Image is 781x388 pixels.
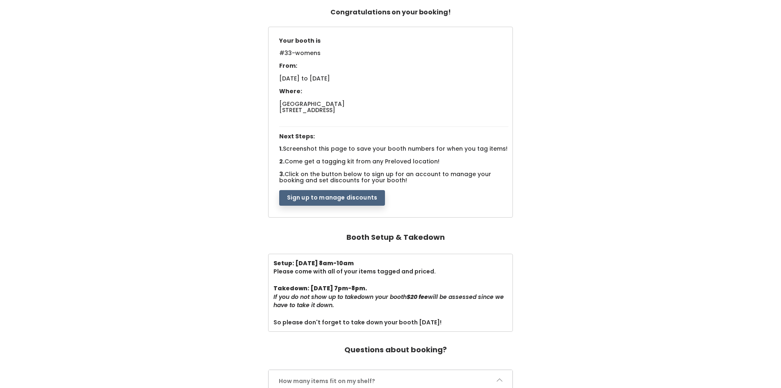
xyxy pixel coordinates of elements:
[407,293,428,301] b: $20 fee
[285,157,439,165] span: Come get a tagging kit from any Preloved location!
[344,342,447,358] h4: Questions about booking?
[279,87,302,95] span: Where:
[283,145,508,153] span: Screenshot this page to save your booth numbers for when you tag items!
[279,193,385,202] a: Sign up to manage discounts
[279,132,315,140] span: Next Steps:
[279,190,385,206] button: Sign up to manage discounts
[279,62,297,70] span: From:
[275,34,513,206] div: 1. 2. 3.
[273,284,367,292] b: Takedown: [DATE] 7pm-8pm.
[330,5,451,20] h5: Congratulations on your booking!
[346,229,445,246] h4: Booth Setup & Takedown
[279,170,491,184] span: Click on the button below to sign up for an account to manage your booking and set discounts for ...
[279,49,321,62] span: #33-womens
[279,74,330,83] span: [DATE] to [DATE]
[273,293,504,310] i: If you do not show up to takedown your booth will be assessed since we have to take it down.
[273,259,508,327] div: Please come with all of your items tagged and priced. So please don't forget to take down your bo...
[279,100,345,114] span: [GEOGRAPHIC_DATA] [STREET_ADDRESS]
[273,259,354,267] b: Setup: [DATE] 8am-10am
[279,37,321,45] span: Your booth is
